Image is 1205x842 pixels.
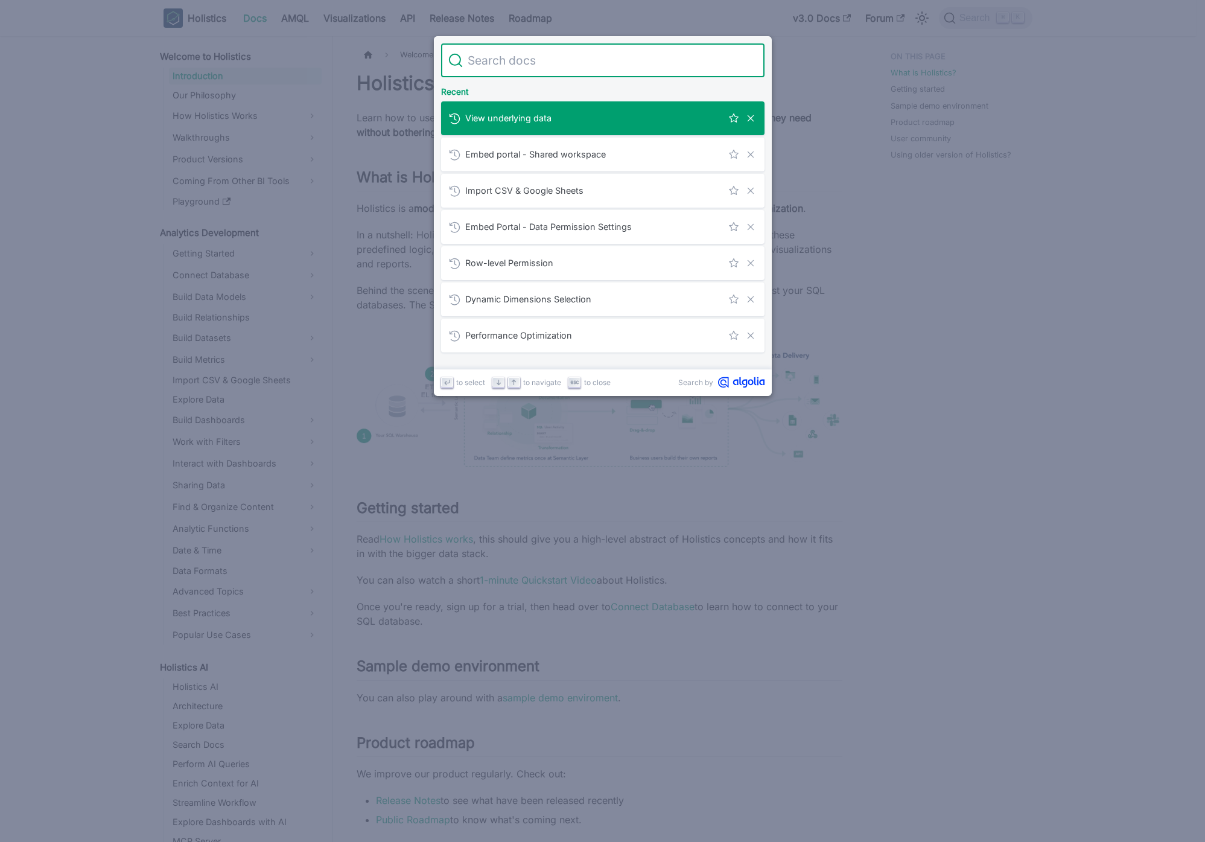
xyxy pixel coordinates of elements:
[744,148,757,161] button: Remove this search from history
[744,112,757,125] button: Remove this search from history
[570,378,579,387] svg: Escape key
[727,112,740,125] button: Save this search
[463,43,757,77] input: Search docs
[744,184,757,197] button: Remove this search from history
[441,174,765,208] a: Import CSV & Google Sheets
[727,257,740,270] button: Save this search
[678,377,765,388] a: Search byAlgolia
[727,329,740,342] button: Save this search
[465,221,722,232] span: Embed Portal - Data Permission Settings
[744,220,757,234] button: Remove this search from history
[441,246,765,280] a: Row-level Permission
[727,148,740,161] button: Save this search
[718,377,765,388] svg: Algolia
[442,378,451,387] svg: Enter key
[465,185,722,196] span: Import CSV & Google Sheets
[439,77,767,101] div: Recent
[465,257,722,269] span: Row-level Permission
[678,377,713,388] span: Search by
[509,378,518,387] svg: Arrow up
[744,257,757,270] button: Remove this search from history
[494,378,503,387] svg: Arrow down
[441,138,765,171] a: Embed portal - Shared workspace
[727,293,740,306] button: Save this search
[523,377,561,388] span: to navigate
[441,282,765,316] a: Dynamic Dimensions Selection
[441,319,765,352] a: Performance Optimization
[456,377,485,388] span: to select
[727,220,740,234] button: Save this search
[465,112,722,124] span: View underlying data
[584,377,611,388] span: to close
[727,184,740,197] button: Save this search
[465,293,722,305] span: Dynamic Dimensions Selection
[465,148,722,160] span: Embed portal - Shared workspace
[744,293,757,306] button: Remove this search from history
[744,329,757,342] button: Remove this search from history
[441,101,765,135] a: View underlying data
[441,210,765,244] a: Embed Portal - Data Permission Settings
[465,330,722,341] span: Performance Optimization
